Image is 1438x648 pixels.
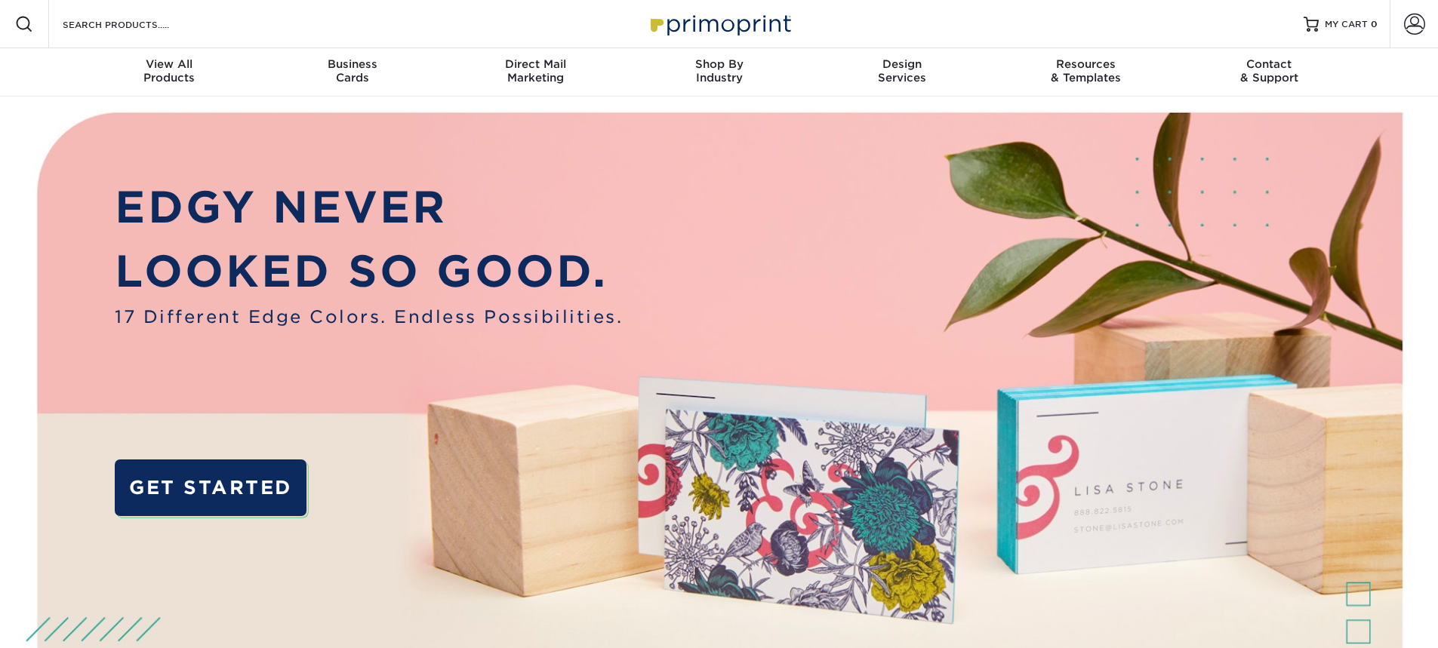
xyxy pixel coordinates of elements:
a: Shop ByIndustry [627,48,811,97]
div: Industry [627,57,811,84]
span: View All [78,57,261,71]
a: BusinessCards [260,48,444,97]
span: Resources [994,57,1178,71]
div: Services [811,57,994,84]
img: Primoprint [644,8,795,40]
div: Cards [260,57,444,84]
p: EDGY NEVER [115,175,623,240]
div: & Templates [994,57,1178,84]
a: GET STARTED [115,459,306,516]
div: & Support [1178,57,1361,84]
a: Resources& Templates [994,48,1178,97]
span: Design [811,57,994,71]
span: MY CART [1325,18,1368,31]
span: 0 [1371,19,1378,29]
a: DesignServices [811,48,994,97]
div: Products [78,57,261,84]
span: Contact [1178,57,1361,71]
span: Direct Mail [444,57,627,71]
input: SEARCH PRODUCTS..... [61,15,208,33]
p: LOOKED SO GOOD. [115,239,623,304]
div: Marketing [444,57,627,84]
span: Business [260,57,444,71]
span: Shop By [627,57,811,71]
a: Contact& Support [1178,48,1361,97]
span: 17 Different Edge Colors. Endless Possibilities. [115,304,623,330]
a: Direct MailMarketing [444,48,627,97]
a: View AllProducts [78,48,261,97]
